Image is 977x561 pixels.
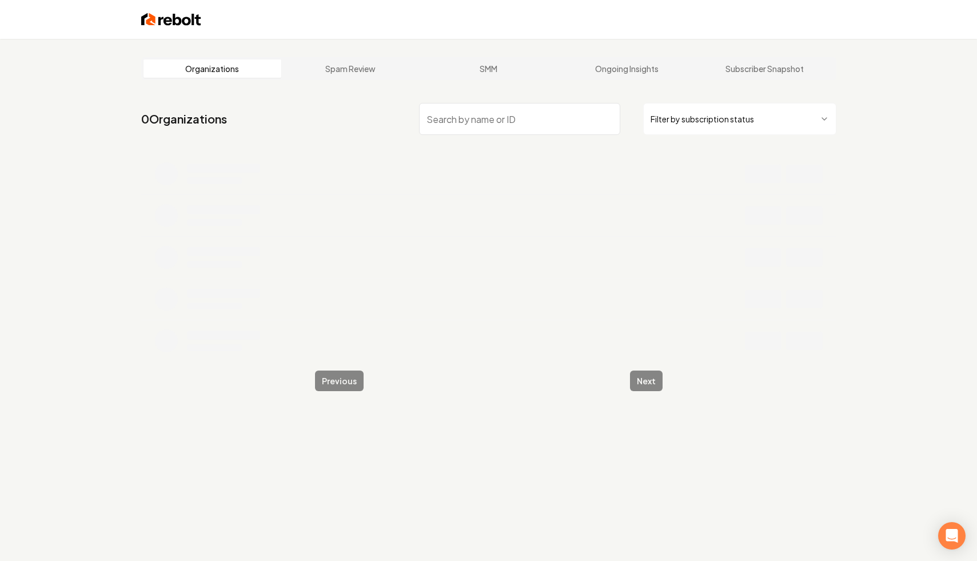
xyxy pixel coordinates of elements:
div: Open Intercom Messenger [938,522,966,550]
a: Spam Review [281,59,420,78]
a: Organizations [143,59,282,78]
input: Search by name or ID [419,103,620,135]
a: Subscriber Snapshot [696,59,834,78]
a: SMM [420,59,558,78]
img: Rebolt Logo [141,11,201,27]
a: 0Organizations [141,111,227,127]
a: Ongoing Insights [557,59,696,78]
